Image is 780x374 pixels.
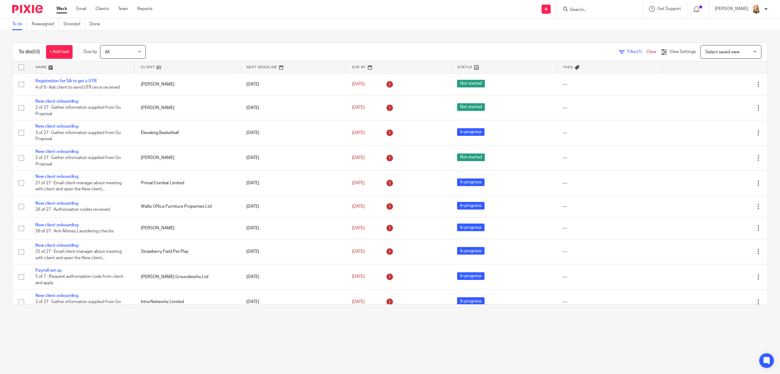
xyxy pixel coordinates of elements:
div: --- [563,105,656,111]
a: Snoozed [63,18,85,30]
a: New client onboarding [35,223,78,227]
span: Tags [563,65,573,69]
span: [DATE] [352,181,365,185]
span: In progress [457,272,485,280]
span: All [105,50,109,54]
span: 26 of 27 · Anti-Money Laundering checks [35,229,113,234]
a: Reassigned [32,18,59,30]
td: [DATE] [240,95,346,120]
td: [PERSON_NAME] Groundworks Ltd [135,264,240,289]
span: In progress [457,297,485,305]
div: --- [563,180,656,186]
a: New client onboarding [35,124,78,129]
span: [DATE] [352,131,365,135]
a: Registration for SA to get a UTR [35,79,97,83]
span: [DATE] [352,275,365,279]
span: 3 of 27 · Gather information supplied from Go Proposal [35,131,121,141]
a: Work [56,6,67,12]
span: In progress [457,202,485,210]
span: (1) [637,50,642,54]
a: Reports [137,6,152,12]
a: + Add task [46,45,73,59]
span: 25 of 27 · Email client manager about meeting with client and open the New client... [35,249,122,260]
span: View Settings [670,50,696,54]
span: 4 of 6 · Ask client to send UTR once received [35,85,120,90]
td: Primal Combat Limited [135,171,240,196]
td: [DATE] [240,171,346,196]
span: [DATE] [352,82,365,86]
a: New client onboarding [35,294,78,298]
a: Email [76,6,86,12]
span: 2 of 27 · Gather information supplied from Go Proposal [35,156,121,166]
a: New client onboarding [35,99,78,104]
div: --- [563,81,656,87]
td: [PERSON_NAME] [135,73,240,95]
td: [DATE] [240,196,346,217]
a: Clients [95,6,109,12]
td: [DATE] [240,289,346,314]
p: [PERSON_NAME] [715,6,748,12]
span: In progress [457,178,485,186]
input: Search [569,7,624,13]
span: In progress [457,247,485,255]
img: Headshot%20White%20Background.jpg [751,4,761,14]
td: Elevating Basketball [135,120,240,145]
a: Done [90,18,105,30]
div: --- [563,203,656,210]
div: --- [563,249,656,255]
td: [DATE] [240,217,346,239]
div: --- [563,155,656,161]
span: In progress [457,224,485,231]
td: [DATE] [240,120,346,145]
td: [DATE] [240,264,346,289]
td: [PERSON_NAME] [135,145,240,170]
a: New client onboarding [35,201,78,206]
td: [DATE] [240,145,346,170]
span: 26 of 27 · Authorisation codes received [35,207,110,212]
td: [DATE] [240,239,346,264]
span: [DATE] [352,204,365,209]
td: [PERSON_NAME] [135,95,240,120]
span: 5 of 7 · Request authorisation code from client and apply [35,275,123,285]
div: --- [563,130,656,136]
a: To do [12,18,27,30]
span: [DATE] [352,300,365,304]
span: [DATE] [352,156,365,160]
span: [DATE] [352,226,365,230]
span: 2 of 27 · Gather information supplied from Go Proposal [35,106,121,116]
h1: To do [19,49,40,55]
td: Strawberry Field Pet Play [135,239,240,264]
td: Wallis Office Furniture Properties Ltd [135,196,240,217]
span: Not started [457,80,485,87]
img: Pixie [12,5,43,13]
span: 2 of 27 · Gather information supplied from Go Proposal [35,300,121,310]
span: Get Support [657,7,681,11]
span: (63) [31,49,40,54]
span: [DATE] [352,105,365,110]
a: Clear [646,50,657,54]
div: --- [563,225,656,231]
span: Not started [457,153,485,161]
span: Filter [627,50,646,54]
a: New client onboarding [35,150,78,154]
td: [PERSON_NAME] [135,217,240,239]
a: New client onboarding [35,243,78,248]
p: Due by [84,49,97,55]
a: Team [118,6,128,12]
span: [DATE] [352,249,365,254]
span: Select saved view [705,50,739,54]
div: --- [563,274,656,280]
div: --- [563,299,656,305]
td: Intra Networks Limited [135,289,240,314]
span: 21 of 27 · Email client manager about meeting with client and open the New client... [35,181,122,192]
td: [DATE] [240,73,346,95]
a: New client onboarding [35,175,78,179]
span: Not started [457,103,485,111]
a: Payroll set up [35,268,62,273]
span: In progress [457,128,485,136]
